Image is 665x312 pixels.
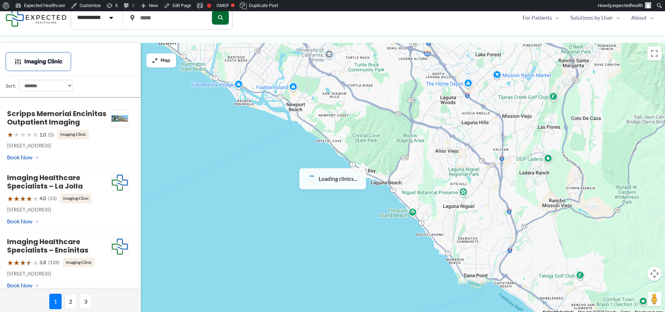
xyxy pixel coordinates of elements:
[24,59,62,64] span: Imaging Clinic
[647,267,661,281] button: Map camera controls
[7,280,39,291] a: Book Now
[26,128,32,141] span: ★
[60,194,92,203] span: Imaging Clinic
[48,258,59,267] span: (128)
[319,173,357,184] span: Loading clinics...
[64,294,77,309] span: 2
[7,128,13,141] span: ★
[522,12,552,23] span: For Patients
[20,256,26,269] span: ★
[631,12,647,23] span: About
[565,12,626,23] a: Solutions by UserMenu Toggle
[48,130,54,139] span: (5)
[626,12,659,23] a: AboutMenu Toggle
[13,128,20,141] span: ★
[207,4,211,8] div: Focus keyphrase not set
[39,258,46,267] span: 3.8
[13,192,20,205] span: ★
[39,130,46,139] span: 1.0
[161,58,170,64] span: Map
[146,53,176,68] button: Map
[48,194,57,203] span: (33)
[6,81,16,90] label: Sort:
[647,12,654,23] span: Menu Toggle
[111,238,128,255] img: Expected Healthcare Logo
[14,58,21,65] img: Filter
[7,205,111,214] p: [STREET_ADDRESS]
[517,12,565,23] a: For PatientsMenu Toggle
[7,237,88,255] a: Imaging Healthcare Specialists – Encinitas
[26,192,32,205] span: ★
[63,258,95,267] span: Imaging Clinic
[39,194,46,203] span: 4.0
[32,256,39,269] span: ★
[49,294,62,309] span: 1
[80,294,92,309] span: 3
[613,12,620,23] span: Menu Toggle
[6,8,67,26] img: Expected Healthcare Logo - side, dark font, small
[7,109,106,127] a: Scripps Memorial Encinitas Outpatient Imaging
[552,12,559,23] span: Menu Toggle
[32,128,39,141] span: ★
[7,192,13,205] span: ★
[6,52,71,71] button: Imaging Clinic
[647,46,661,61] button: Toggle fullscreen view
[13,256,20,269] span: ★
[7,269,111,278] p: [STREET_ADDRESS]
[152,58,158,63] img: Maximize
[647,292,661,306] button: Drag Pegman onto the map to open Street View
[20,192,26,205] span: ★
[111,110,128,127] img: Scripps Memorial Encinitas Outpatient Imaging
[570,12,613,23] span: Solutions by User
[111,174,128,191] img: Expected Healthcare Logo
[57,130,89,139] span: Imaging Clinic
[32,192,39,205] span: ★
[7,173,83,191] a: Imaging Healthcare Specialists – La Jolla
[7,256,13,269] span: ★
[7,141,111,150] p: [STREET_ADDRESS]
[26,256,32,269] span: ★
[7,152,39,163] a: Book Now
[612,3,643,8] span: expectedhealth
[20,128,26,141] span: ★
[7,216,39,227] a: Book Now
